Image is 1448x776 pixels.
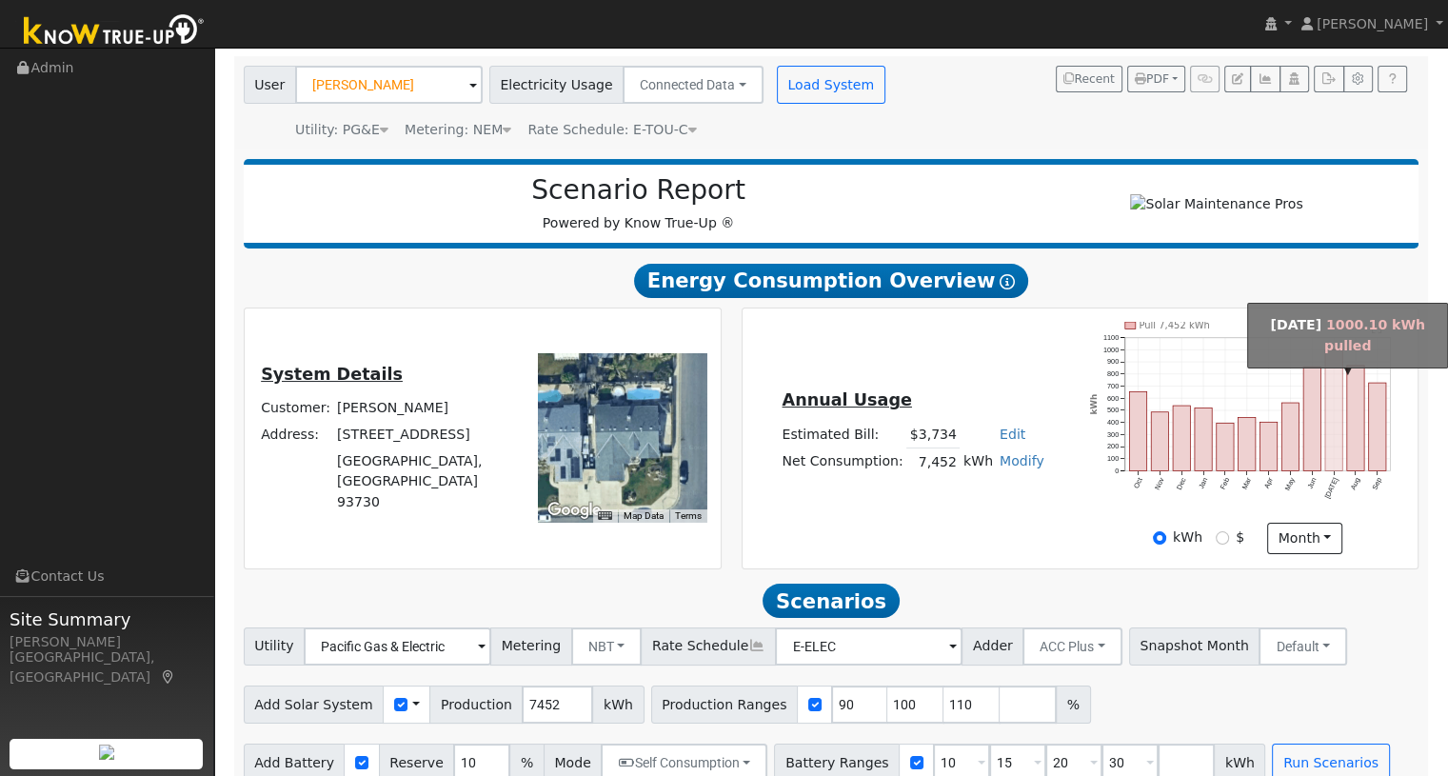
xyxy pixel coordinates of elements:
[263,174,1014,207] h2: Scenario Report
[334,448,512,515] td: [GEOGRAPHIC_DATA], [GEOGRAPHIC_DATA] 93730
[1347,366,1364,471] rect: onclick=""
[295,120,388,140] div: Utility: PG&E
[1151,412,1168,471] rect: onclick=""
[543,498,605,523] a: Open this area in Google Maps (opens a new window)
[624,509,664,523] button: Map Data
[775,627,962,666] input: Select a Rate Schedule
[675,510,702,521] a: Terms (opens in new tab)
[1306,476,1319,490] text: Jun
[1103,333,1119,342] text: 1100
[1130,194,1302,214] img: Solar Maintenance Pros
[906,421,960,448] td: $3,734
[1371,476,1384,491] text: Sep
[1217,423,1234,470] rect: onclick=""
[1129,392,1146,471] rect: onclick=""
[1323,476,1340,500] text: [DATE]
[1378,66,1407,92] a: Help Link
[1107,418,1119,427] text: 400
[1270,317,1321,332] strong: [DATE]
[1107,369,1119,378] text: 800
[258,394,334,421] td: Customer:
[1281,403,1299,471] rect: onclick=""
[429,686,523,724] span: Production
[960,448,996,476] td: kWh
[1173,527,1202,547] label: kWh
[1090,394,1100,415] text: kWh
[1107,442,1119,450] text: 200
[1197,476,1209,490] text: Jan
[1000,274,1015,289] i: Show Help
[1317,16,1428,31] span: [PERSON_NAME]
[1267,523,1342,555] button: month
[1115,467,1119,475] text: 0
[253,174,1024,233] div: Powered by Know True-Up ®
[10,607,204,632] span: Site Summary
[258,422,334,448] td: Address:
[489,66,624,104] span: Electricity Usage
[490,627,572,666] span: Metering
[304,627,491,666] input: Select a Utility
[10,647,204,687] div: [GEOGRAPHIC_DATA], [GEOGRAPHIC_DATA]
[1135,72,1169,86] span: PDF
[1140,320,1210,330] text: Pull 7,452 kWh
[1127,66,1185,92] button: PDF
[14,10,214,53] img: Know True-Up
[651,686,798,724] span: Production Ranges
[1107,394,1119,403] text: 600
[1129,627,1260,666] span: Snapshot Month
[962,627,1023,666] span: Adder
[634,264,1028,298] span: Energy Consumption Overview
[1216,531,1229,545] input: $
[1022,627,1122,666] button: ACC Plus
[244,627,306,666] span: Utility
[906,448,960,476] td: 7,452
[1349,476,1362,491] text: Aug
[1250,66,1279,92] button: Multi-Series Graph
[1219,476,1231,490] text: Feb
[1325,349,1342,470] rect: onclick=""
[1314,66,1343,92] button: Export Interval Data
[1224,66,1251,92] button: Edit User
[777,66,885,104] button: Load System
[1195,408,1212,470] rect: onclick=""
[527,122,696,137] span: Alias: HETOUC
[1056,686,1090,724] span: %
[1236,527,1244,547] label: $
[244,686,385,724] span: Add Solar System
[623,66,764,104] button: Connected Data
[99,745,114,760] img: retrieve
[598,509,611,523] button: Keyboard shortcuts
[1239,417,1256,470] rect: onclick=""
[334,422,512,448] td: [STREET_ADDRESS]
[1175,476,1188,491] text: Dec
[160,669,177,685] a: Map
[1103,346,1119,354] text: 1000
[1240,476,1254,491] text: Mar
[261,365,403,384] u: System Details
[1303,367,1320,470] rect: onclick=""
[1107,382,1119,390] text: 700
[779,421,906,448] td: Estimated Bill:
[1107,357,1119,366] text: 900
[1153,531,1166,545] input: kWh
[592,686,644,724] span: kWh
[334,394,512,421] td: [PERSON_NAME]
[1324,317,1425,352] span: 1000.10 kWh pulled
[779,448,906,476] td: Net Consumption:
[763,584,899,618] span: Scenarios
[571,627,643,666] button: NBT
[244,66,296,104] span: User
[1173,406,1190,470] rect: onclick=""
[1260,422,1278,470] rect: onclick=""
[10,632,204,652] div: [PERSON_NAME]
[1107,454,1119,463] text: 100
[1107,406,1119,414] text: 500
[1132,476,1144,489] text: Oct
[1000,427,1025,442] a: Edit
[1153,476,1166,491] text: Nov
[1262,476,1275,490] text: Apr
[1343,66,1373,92] button: Settings
[405,120,511,140] div: Metering: NEM
[1279,66,1309,92] button: Login As
[1107,430,1119,439] text: 300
